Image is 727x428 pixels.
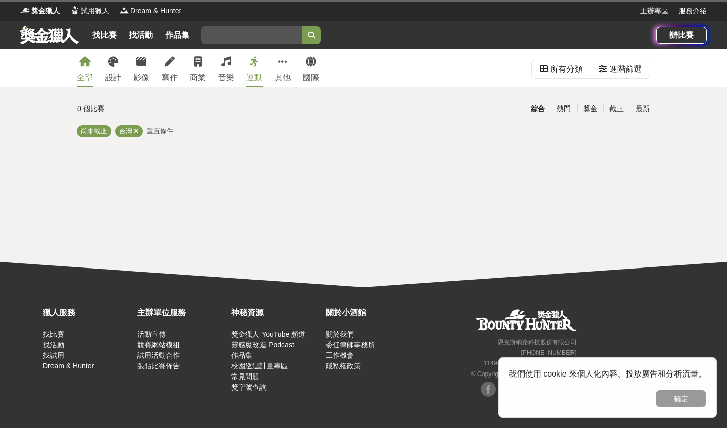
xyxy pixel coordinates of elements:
div: 神秘資源 [231,307,321,319]
div: 全部 [77,72,93,84]
a: 影像 [133,49,149,87]
a: 隱私權政策 [326,362,361,370]
span: 獎金獵人 [31,6,60,16]
a: Logo獎金獵人 [20,6,60,16]
div: 寫作 [162,72,178,84]
a: 商業 [190,49,206,87]
img: Logo [119,5,129,15]
a: 常見問題 [231,372,259,381]
div: 設計 [105,72,121,84]
span: 尚未截止 [81,127,107,135]
img: Facebook [481,382,496,397]
div: 獵人服務 [43,307,132,319]
a: 作品集 [231,351,252,359]
small: 恩克斯網路科技股份有限公司 [498,339,577,346]
span: 台灣 [119,127,132,135]
div: 主辦單位服務 [137,307,227,319]
div: 最新 [630,100,656,118]
a: Dream & Hunter [43,362,94,370]
a: LogoDream & Hunter [119,6,181,16]
div: 音樂 [218,72,234,84]
small: © Copyright 2025 . All Rights Reserved. [471,370,576,378]
div: 關於小酒館 [326,307,415,319]
div: 影像 [133,72,149,84]
img: Logo [20,5,30,15]
a: 音樂 [218,49,234,87]
a: 獎金獵人 YouTube 頻道 [231,330,305,338]
div: 熱門 [551,100,577,118]
span: Dream & Hunter [130,6,181,16]
a: 獎字號查詢 [231,383,267,391]
div: 截止 [603,100,630,118]
a: 作品集 [161,28,193,42]
a: 全部 [77,49,93,87]
a: 辦比賽 [656,27,707,44]
div: 商業 [190,72,206,84]
div: 其他 [275,72,291,84]
a: 寫作 [162,49,178,87]
a: 國際 [303,49,319,87]
div: 進階篩選 [609,59,642,79]
a: 校園巡迴計畫專區 [231,362,288,370]
a: 找比賽 [43,330,64,338]
div: 國際 [303,72,319,84]
img: Logo [70,5,80,15]
small: 11494 [STREET_ADDRESS] 3 樓 [483,360,576,367]
a: 活動宣傳 [137,330,166,338]
a: 工作機會 [326,351,354,359]
a: 找活動 [125,28,157,42]
a: 靈感魔改造 Podcast [231,341,294,349]
a: 找比賽 [88,28,121,42]
small: [PHONE_NUMBER] [521,349,576,356]
button: 確定 [656,390,706,407]
a: 服務介紹 [679,6,707,16]
a: 設計 [105,49,121,87]
div: 獎金 [577,100,603,118]
div: 所有分類 [550,59,583,79]
a: 找試用 [43,351,64,359]
span: 我們使用 cookie 來個人化內容、投放廣告和分析流量。 [509,369,706,378]
div: 綜合 [525,100,551,118]
div: 運動 [246,72,263,84]
a: 關於我們 [326,330,354,338]
a: 找活動 [43,341,64,349]
span: 重置條件 [147,127,173,135]
a: 張貼比賽佈告 [137,362,180,370]
span: 試用獵人 [81,6,109,16]
a: 競賽網站模組 [137,341,180,349]
a: 運動 [246,49,263,87]
a: 主辦專區 [640,6,668,16]
a: 其他 [275,49,291,87]
a: 委任律師事務所 [326,341,375,349]
div: 0 個比賽 [77,100,268,118]
a: 試用活動合作 [137,351,180,359]
a: Logo試用獵人 [70,6,109,16]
